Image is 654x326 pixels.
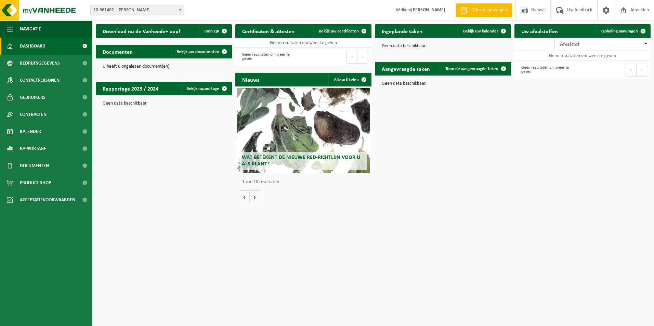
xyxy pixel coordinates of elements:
h2: Certificaten & attesten [235,24,301,38]
span: 10-861402 - PIETERS RUDY - ZWEVEZELE [91,5,184,15]
span: Offerte aanvragen [470,7,509,14]
span: Wat betekent de nieuwe RED-richtlijn voor u als klant? [242,155,360,167]
a: Toon de aangevraagde taken [440,62,510,76]
a: Offerte aanvragen [456,3,512,17]
button: Previous [626,63,637,77]
td: Geen resultaten om weer te geven [235,38,371,47]
a: Ophaling aanvragen [596,24,650,38]
a: Alle artikelen [328,73,371,86]
span: Rapportage [20,140,46,157]
a: Bekijk uw certificaten [313,24,371,38]
button: Previous [346,50,357,64]
button: Volgende [250,190,260,204]
h2: Download nu de Vanheede+ app! [96,24,187,38]
a: Bekijk uw documenten [171,45,231,58]
a: Bekijk uw kalender [458,24,510,38]
a: Bekijk rapportage [181,82,231,95]
span: Toon de aangevraagde taken [445,67,498,71]
span: Acceptatievoorwaarden [20,191,75,208]
span: Contracten [20,106,47,123]
td: Geen resultaten om weer te geven [514,51,651,60]
span: Bekijk uw documenten [176,50,219,54]
div: Geen resultaten om weer te geven [518,62,579,77]
span: Dashboard [20,38,45,55]
h2: Nieuws [235,73,266,86]
h2: Uw afvalstoffen [514,24,565,38]
button: Next [637,63,647,77]
span: Navigatie [20,21,41,38]
p: Geen data beschikbaar [103,101,225,106]
span: Bekijk uw certificaten [319,29,359,33]
span: Ophaling aanvragen [601,29,638,33]
span: Afvalstof [560,42,579,47]
p: Geen data beschikbaar. [382,44,504,49]
span: 10-861402 - PIETERS RUDY - ZWEVEZELE [90,5,184,15]
h2: Documenten [96,45,140,58]
button: Toon QR [198,24,231,38]
button: Vorige [239,190,250,204]
h2: Ingeplande taken [375,24,429,38]
span: Documenten [20,157,49,174]
div: Geen resultaten om weer te geven [239,49,300,64]
button: Next [357,50,368,64]
span: Contactpersonen [20,72,60,89]
span: Product Shop [20,174,51,191]
h2: Aangevraagde taken [375,62,437,75]
a: Wat betekent de nieuwe RED-richtlijn voor u als klant? [237,88,370,173]
p: 1 van 10 resultaten [242,180,368,185]
span: Gebruikers [20,89,45,106]
h2: Rapportage 2025 / 2024 [96,82,165,95]
span: Toon QR [204,29,219,33]
p: Geen data beschikbaar. [382,81,504,86]
span: Bekijk uw kalender [463,29,498,33]
p: U heeft 6 ongelezen document(en). [103,64,225,69]
span: Bedrijfsgegevens [20,55,60,72]
span: Kalender [20,123,41,140]
strong: [PERSON_NAME] [411,8,445,13]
